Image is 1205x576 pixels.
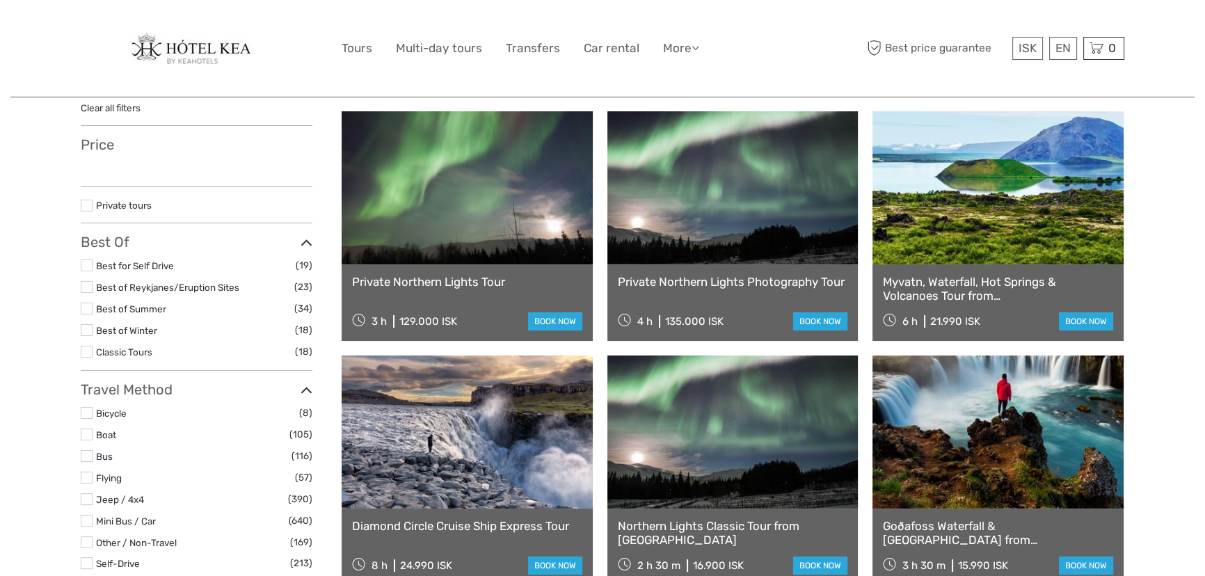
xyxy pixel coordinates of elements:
[372,559,388,572] span: 8 h
[958,559,1008,572] div: 15.990 ISK
[883,275,1113,303] a: Myvatn, Waterfall, Hot Springs & Volcanoes Tour from [GEOGRAPHIC_DATA]
[96,325,157,336] a: Best of Winter
[290,534,312,550] span: (169)
[96,429,116,440] a: Boat
[96,537,177,548] a: Other / Non-Travel
[299,405,312,421] span: (8)
[618,275,848,289] a: Private Northern Lights Photography Tour
[294,301,312,317] span: (34)
[902,559,945,572] span: 3 h 30 m
[1106,41,1118,55] span: 0
[902,315,918,328] span: 6 h
[663,38,699,58] a: More
[295,322,312,338] span: (18)
[1049,37,1077,60] div: EN
[618,519,848,547] a: Northern Lights Classic Tour from [GEOGRAPHIC_DATA]
[294,279,312,295] span: (23)
[352,519,582,533] a: Diamond Circle Cruise Ship Express Tour
[96,558,140,569] a: Self-Drive
[81,102,141,113] a: Clear all filters
[396,38,482,58] a: Multi-day tours
[96,472,122,483] a: Flying
[96,451,113,462] a: Bus
[295,470,312,486] span: (57)
[296,257,312,273] span: (19)
[81,234,312,250] h3: Best Of
[793,312,847,330] a: book now
[883,519,1113,547] a: Goðafoss Waterfall & [GEOGRAPHIC_DATA] from [GEOGRAPHIC_DATA]
[342,38,372,58] a: Tours
[372,315,387,328] span: 3 h
[96,346,152,358] a: Classic Tours
[96,200,152,211] a: Private tours
[693,559,744,572] div: 16.900 ISK
[637,315,653,328] span: 4 h
[96,282,239,293] a: Best of Reykjanes/Eruption Sites
[400,559,452,572] div: 24.990 ISK
[289,513,312,529] span: (640)
[81,136,312,153] h3: Price
[96,303,166,314] a: Best of Summer
[1059,312,1113,330] a: book now
[665,315,724,328] div: 135.000 ISK
[528,312,582,330] a: book now
[506,38,560,58] a: Transfers
[96,260,174,271] a: Best for Self Drive
[793,557,847,575] a: book now
[290,555,312,571] span: (213)
[399,315,457,328] div: 129.000 ISK
[96,494,144,505] a: Jeep / 4x4
[130,33,264,64] img: 141-ff6c57a7-291f-4a61-91e4-c46f458f029f_logo_big.jpg
[288,491,312,507] span: (390)
[81,381,312,398] h3: Travel Method
[528,557,582,575] a: book now
[1059,557,1113,575] a: book now
[1019,41,1037,55] span: ISK
[863,37,1009,60] span: Best price guarantee
[930,315,980,328] div: 21.990 ISK
[289,426,312,442] span: (105)
[292,448,312,464] span: (116)
[584,38,639,58] a: Car rental
[352,275,582,289] a: Private Northern Lights Tour
[637,559,680,572] span: 2 h 30 m
[295,344,312,360] span: (18)
[96,515,156,527] a: Mini Bus / Car
[96,408,127,419] a: Bicycle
